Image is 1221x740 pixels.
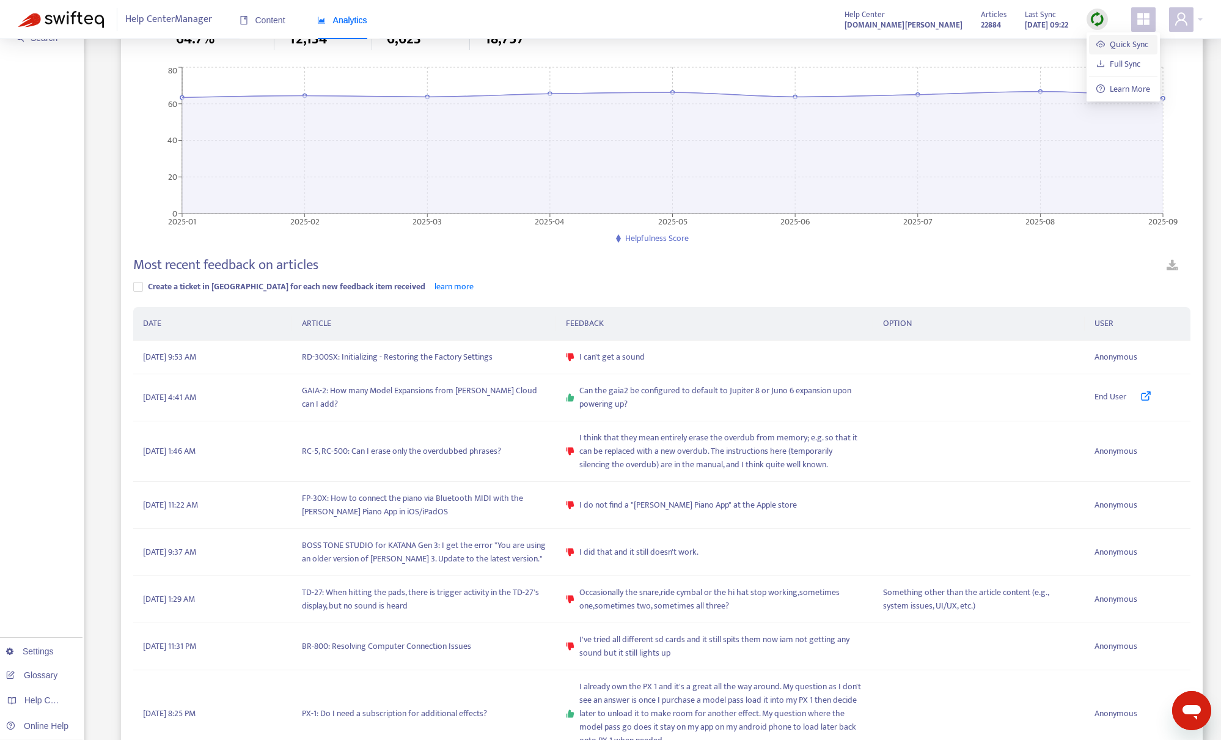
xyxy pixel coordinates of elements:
span: Helpfulness Score [625,231,689,245]
td: TD-27: When hitting the pads, there is trigger activity in the TD-27's display, but no sound is h... [292,576,556,623]
a: Online Help [6,721,68,731]
span: dislike [566,642,574,651]
tspan: 80 [168,64,177,78]
span: Last Sync [1025,8,1056,21]
span: Anonymous [1094,593,1137,606]
span: like [566,709,574,718]
a: question-circleLearn More [1096,82,1150,96]
img: sync.dc5367851b00ba804db3.png [1090,12,1105,27]
span: Content [240,15,285,25]
span: Help Centers [24,695,75,705]
span: [DATE] 9:53 AM [143,350,196,364]
span: I do not find a "[PERSON_NAME] Piano App" at the Apple store [579,498,797,512]
span: [DATE] 8:25 PM [143,707,196,720]
span: Anonymous [1094,546,1137,559]
tspan: 2025-06 [781,214,810,228]
td: GAIA-2: How many Model Expansions from [PERSON_NAME] Cloud can I add? [292,374,556,421]
iframe: メッセージングウィンドウの起動ボタン、進行中の会話 [1172,691,1211,730]
th: ARTICLE [292,307,556,341]
span: dislike [566,447,574,456]
a: Settings [6,646,54,656]
span: book [240,16,248,24]
span: Anonymous [1094,350,1137,364]
span: I think that they mean entirely erase the overdub from memory; e.g. so that it can be replaced wi... [579,431,864,472]
span: area-chart [317,16,326,24]
span: 64.7% [176,28,215,50]
span: 12,134 [289,28,327,50]
span: Analytics [317,15,367,25]
tspan: 2025-08 [1026,214,1055,228]
tspan: 2025-05 [658,214,687,228]
tspan: 2025-07 [903,214,933,228]
span: I can't get a sound [579,350,645,364]
tspan: 20 [168,170,177,184]
td: BR-800: Resolving Computer Connection Issues [292,623,556,670]
span: dislike [566,501,574,509]
span: Help Center [845,8,885,21]
span: user [1174,12,1189,26]
td: BOSS TONE STUDIO for KATANA Gen 3: I get the error "You are using an older version of [PERSON_NAM... [292,529,556,576]
tspan: 2025-09 [1148,214,1178,228]
th: DATE [133,307,291,341]
span: Help Center Manager [125,8,212,31]
strong: 22884 [981,18,1001,32]
td: RD-300SX: Initializing - Restoring the Factory Settings [292,341,556,374]
tspan: 60 [168,97,177,111]
span: [DATE] 4:41 AM [143,391,196,404]
span: 6,623 [387,28,421,50]
th: USER [1085,307,1190,341]
span: [DATE] 1:29 AM [143,593,195,606]
a: [DOMAIN_NAME][PERSON_NAME] [845,18,963,32]
tspan: 40 [167,133,177,147]
span: appstore [1136,12,1151,26]
a: learn more [435,279,474,294]
span: [DATE] 11:22 AM [143,498,198,512]
a: Quick Sync [1096,37,1148,51]
span: like [566,393,574,402]
span: Occasionally the snare,ride cymbal or the hi hat stop working,sometimes one,sometimes two, someti... [579,586,864,613]
strong: [DATE] 09:22 [1025,18,1068,32]
tspan: 2025-02 [290,214,320,228]
tspan: 2025-01 [168,214,196,228]
img: Swifteq [18,11,104,28]
span: Articles [981,8,1007,21]
a: Glossary [6,670,57,680]
span: Can the gaia2 be configured to default to Jupiter 8 or Juno 6 expansion upon powering up? [579,384,864,411]
span: Create a ticket in [GEOGRAPHIC_DATA] for each new feedback item received [148,279,425,294]
th: OPTION [873,307,1085,341]
span: [DATE] 11:31 PM [143,640,196,653]
span: Anonymous [1094,445,1137,458]
tspan: 0 [172,206,177,220]
span: Anonymous [1094,498,1137,512]
td: FP-30X: How to connect the piano via Bluetooth MIDI with the [PERSON_NAME] Piano App in iOS/iPadOS [292,482,556,529]
td: RC-5, RC-500: Can I erase only the overdubbed phrases? [292,421,556,482]
span: [DATE] 1:46 AM [143,445,196,458]
span: Something other than the article content (e.g., system issues, UI/UX, etc.) [883,586,1075,613]
h4: Most recent feedback on articles [133,257,318,273]
span: dislike [566,595,574,604]
tspan: 2025-03 [413,214,442,228]
span: 18,757 [485,28,524,50]
span: Anonymous [1094,707,1137,720]
span: End User [1094,390,1126,405]
tspan: 2025-04 [535,214,565,228]
span: dislike [566,353,574,361]
span: I've tried all different sd cards and it still spits them now iam not getting any sound but it st... [579,633,864,660]
span: I did that and it still doesn't work. [579,546,698,559]
th: FEEDBACK [556,307,873,341]
span: [DATE] 9:37 AM [143,546,196,559]
a: Full Sync [1096,57,1140,71]
span: dislike [566,548,574,557]
span: Anonymous [1094,640,1137,653]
